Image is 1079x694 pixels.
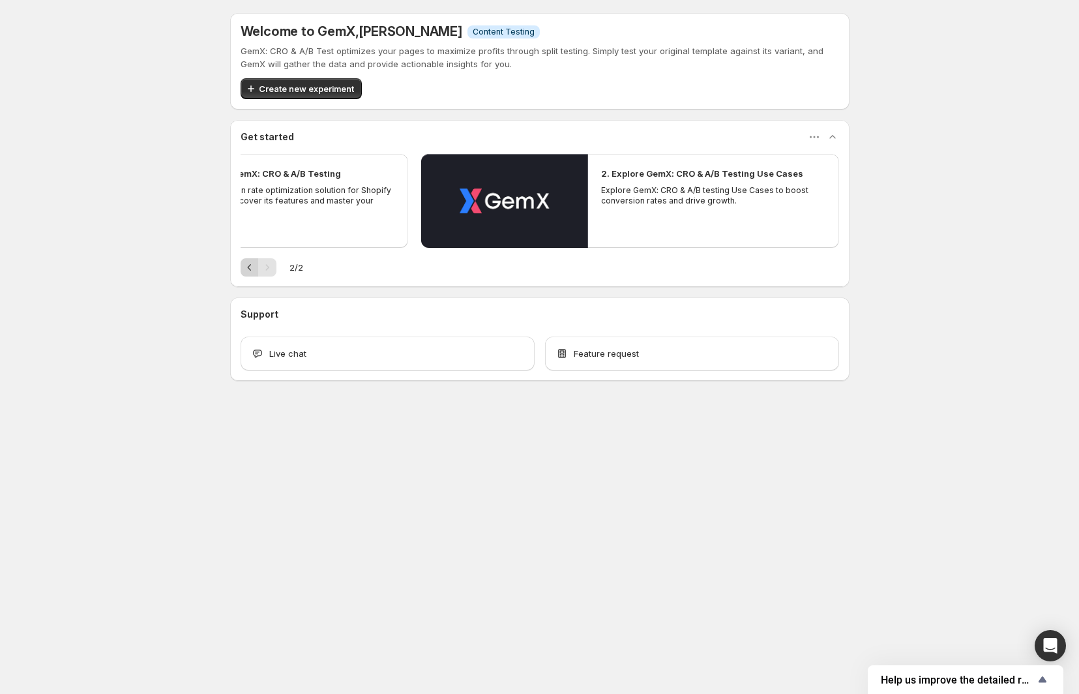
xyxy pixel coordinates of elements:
p: Explore GemX: CRO & A/B testing Use Cases to boost conversion rates and drive growth. [601,185,825,206]
p: GemX - conversion rate optimization solution for Shopify store owners. Discover its features and ... [171,185,395,217]
button: Create new experiment [241,78,362,99]
div: Open Intercom Messenger [1035,630,1066,661]
p: GemX: CRO & A/B Test optimizes your pages to maximize profits through split testing. Simply test ... [241,44,839,70]
button: Play video [421,154,588,248]
span: Live chat [269,347,306,360]
nav: Pagination [241,258,276,277]
span: Help us improve the detailed report for A/B campaigns [881,674,1035,686]
span: 2 / 2 [289,261,303,274]
h3: Get started [241,130,294,143]
h5: Welcome to GemX [241,23,462,39]
h2: 1. Get to Know GemX: CRO & A/B Testing [171,167,341,180]
button: Show survey - Help us improve the detailed report for A/B campaigns [881,672,1050,687]
span: Create new experiment [259,82,354,95]
span: Feature request [574,347,639,360]
h2: 2. Explore GemX: CRO & A/B Testing Use Cases [601,167,803,180]
span: , [PERSON_NAME] [355,23,462,39]
button: Previous [241,258,259,277]
h3: Support [241,308,278,321]
span: Content Testing [473,27,535,37]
